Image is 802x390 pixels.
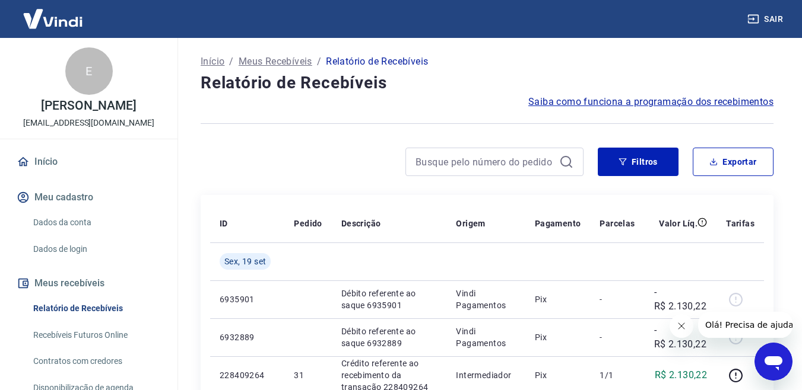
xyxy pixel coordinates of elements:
[317,55,321,69] p: /
[294,369,322,381] p: 31
[28,210,163,235] a: Dados da conta
[7,8,100,18] span: Olá! Precisa de ajuda?
[659,218,698,229] p: Valor Líq.
[28,323,163,347] a: Recebíveis Futuros Online
[14,1,91,37] img: Vindi
[220,218,228,229] p: ID
[294,218,322,229] p: Pedido
[600,218,635,229] p: Parcelas
[535,218,581,229] p: Pagamento
[28,237,163,261] a: Dados de login
[341,218,381,229] p: Descrição
[41,100,136,112] p: [PERSON_NAME]
[220,369,275,381] p: 228409264
[698,312,793,338] iframe: Mensagem da empresa
[416,153,554,171] input: Busque pelo número do pedido
[326,55,428,69] p: Relatório de Recebíveis
[224,255,266,267] span: Sex, 19 set
[456,369,515,381] p: Intermediador
[528,95,774,109] a: Saiba como funciona a programação dos recebimentos
[28,349,163,373] a: Contratos com credores
[755,343,793,381] iframe: Botão para abrir a janela de mensagens
[341,325,438,349] p: Débito referente ao saque 6932889
[341,287,438,311] p: Débito referente ao saque 6935901
[201,71,774,95] h4: Relatório de Recebíveis
[598,148,679,176] button: Filtros
[65,47,113,95] div: E
[239,55,312,69] a: Meus Recebíveis
[456,218,485,229] p: Origem
[745,8,788,30] button: Sair
[693,148,774,176] button: Exportar
[600,293,635,305] p: -
[726,218,755,229] p: Tarifas
[600,369,635,381] p: 1/1
[670,314,693,338] iframe: Fechar mensagem
[535,293,581,305] p: Pix
[23,117,154,129] p: [EMAIL_ADDRESS][DOMAIN_NAME]
[14,270,163,296] button: Meus recebíveis
[456,325,515,349] p: Vindi Pagamentos
[220,331,275,343] p: 6932889
[14,149,163,175] a: Início
[655,368,707,382] p: R$ 2.130,22
[535,369,581,381] p: Pix
[654,323,708,351] p: -R$ 2.130,22
[28,296,163,321] a: Relatório de Recebíveis
[456,287,515,311] p: Vindi Pagamentos
[600,331,635,343] p: -
[220,293,275,305] p: 6935901
[229,55,233,69] p: /
[14,184,163,210] button: Meu cadastro
[201,55,224,69] a: Início
[535,331,581,343] p: Pix
[654,285,708,314] p: -R$ 2.130,22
